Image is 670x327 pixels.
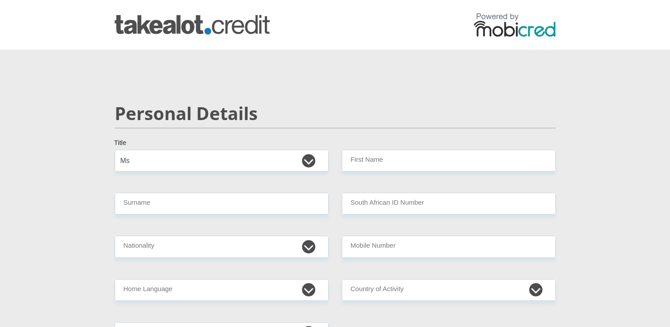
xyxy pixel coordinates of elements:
input: First Name [342,150,556,171]
img: takealot_credit logo [115,15,270,35]
input: Contact Number [342,236,556,257]
input: Surname [115,193,329,214]
h2: Personal Details [115,103,556,124]
img: powered by mobicred logo [474,13,556,37]
input: ID Number [342,193,556,214]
